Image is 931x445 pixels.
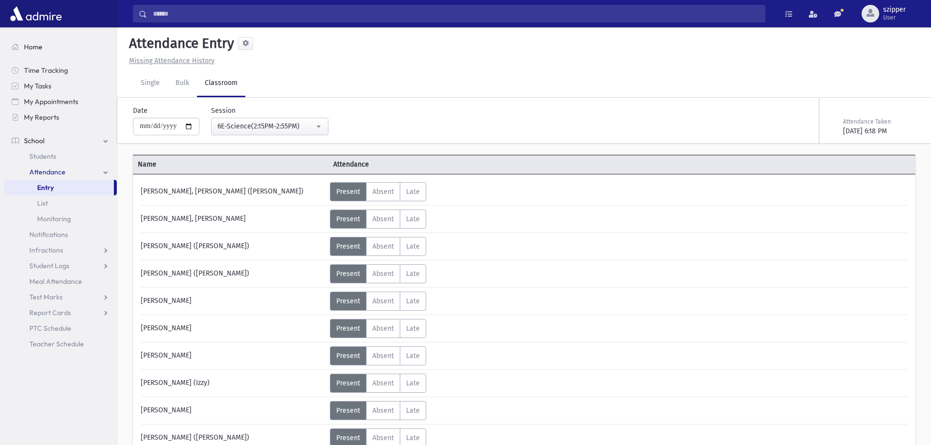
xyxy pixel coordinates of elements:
span: Present [336,188,360,196]
a: Student Logs [4,258,117,274]
a: Attendance [4,164,117,180]
a: Missing Attendance History [125,57,215,65]
a: PTC Schedule [4,320,117,336]
span: Late [406,297,420,305]
span: PTC Schedule [29,324,71,333]
a: Time Tracking [4,63,117,78]
span: Entry [37,183,54,192]
div: AttTypes [330,292,426,311]
a: List [4,195,117,211]
span: Present [336,406,360,415]
span: Present [336,297,360,305]
span: Present [336,242,360,251]
span: Name [133,159,328,170]
a: Monitoring [4,211,117,227]
span: School [24,136,44,145]
span: Late [406,434,420,442]
div: [PERSON_NAME] [136,346,330,365]
div: Attendance Taken [843,117,913,126]
span: Report Cards [29,308,71,317]
a: Meal Attendance [4,274,117,289]
div: AttTypes [330,401,426,420]
div: [PERSON_NAME], [PERSON_NAME] [136,210,330,229]
a: School [4,133,117,148]
span: Late [406,324,420,333]
a: My Tasks [4,78,117,94]
a: Infractions [4,242,117,258]
input: Search [147,5,765,22]
span: Absent [372,270,394,278]
div: [PERSON_NAME] [136,292,330,311]
span: Late [406,242,420,251]
div: AttTypes [330,210,426,229]
img: AdmirePro [8,4,64,23]
div: [PERSON_NAME], [PERSON_NAME] ([PERSON_NAME]) [136,182,330,201]
a: Report Cards [4,305,117,320]
span: Attendance [328,159,524,170]
span: Present [336,434,360,442]
span: Present [336,270,360,278]
span: Absent [372,297,394,305]
a: Entry [4,180,114,195]
div: AttTypes [330,346,426,365]
span: Present [336,215,360,223]
span: Late [406,352,420,360]
span: Late [406,379,420,387]
a: Single [133,70,168,97]
span: Late [406,215,420,223]
span: Present [336,379,360,387]
div: AttTypes [330,374,426,393]
span: Students [29,152,56,161]
span: Absent [372,242,394,251]
span: Meal Attendance [29,277,82,286]
div: [PERSON_NAME] [136,401,330,420]
span: Absent [372,379,394,387]
span: Late [406,406,420,415]
span: Late [406,188,420,196]
span: Present [336,324,360,333]
span: My Appointments [24,97,78,106]
a: Teacher Schedule [4,336,117,352]
span: Absent [372,406,394,415]
a: Bulk [168,70,197,97]
label: Date [133,106,148,116]
a: Test Marks [4,289,117,305]
u: Missing Attendance History [129,57,215,65]
a: My Appointments [4,94,117,109]
span: My Reports [24,113,59,122]
span: Attendance [29,168,65,176]
button: 6E-Science(2:15PM-2:55PM) [211,118,328,135]
div: AttTypes [330,264,426,283]
label: Session [211,106,236,116]
span: Notifications [29,230,68,239]
a: My Reports [4,109,117,125]
span: Test Marks [29,293,63,301]
span: Absent [372,352,394,360]
div: [PERSON_NAME] (Izzy) [136,374,330,393]
div: [PERSON_NAME] ([PERSON_NAME]) [136,264,330,283]
span: Late [406,270,420,278]
span: Absent [372,215,394,223]
a: Students [4,148,117,164]
span: Student Logs [29,261,69,270]
span: My Tasks [24,82,51,90]
span: Present [336,352,360,360]
span: Teacher Schedule [29,339,84,348]
span: Absent [372,434,394,442]
div: AttTypes [330,237,426,256]
div: [PERSON_NAME] ([PERSON_NAME]) [136,237,330,256]
a: Home [4,39,117,55]
div: [PERSON_NAME] [136,319,330,338]
div: AttTypes [330,319,426,338]
a: Notifications [4,227,117,242]
span: Absent [372,324,394,333]
div: 6E-Science(2:15PM-2:55PM) [217,121,314,131]
h5: Attendance Entry [125,35,234,52]
span: szipper [883,6,906,14]
span: User [883,14,906,21]
span: List [37,199,48,208]
div: AttTypes [330,182,426,201]
span: Absent [372,188,394,196]
span: Time Tracking [24,66,68,75]
span: Monitoring [37,214,71,223]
